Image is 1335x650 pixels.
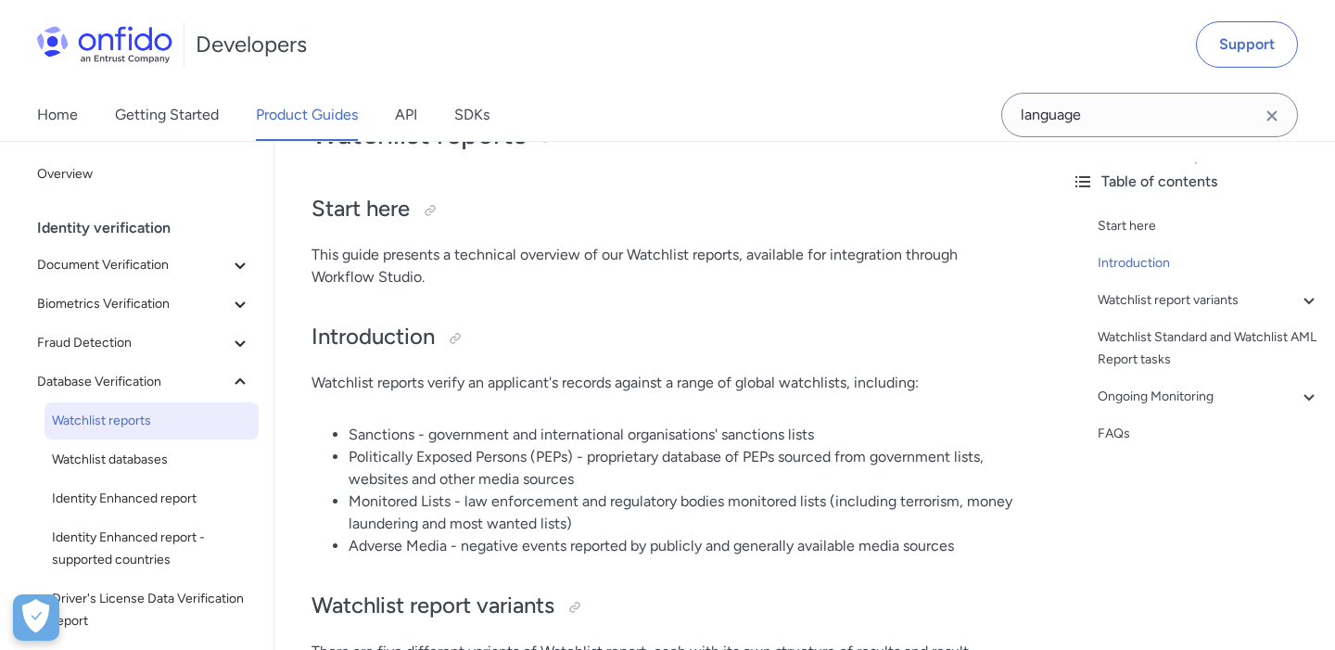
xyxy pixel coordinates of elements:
[1072,171,1320,193] div: Table of contents
[52,410,251,432] span: Watchlist reports
[1098,215,1320,237] a: Start here
[349,535,1020,557] li: Adverse Media - negative events reported by publicly and generally available media sources
[311,322,1020,353] h2: Introduction
[44,402,259,440] a: Watchlist reports
[13,594,59,641] div: Cookie Preferences
[256,89,358,141] a: Product Guides
[115,89,219,141] a: Getting Started
[30,247,259,284] button: Document Verification
[349,446,1020,491] li: Politically Exposed Persons (PEPs) - proprietary database of PEPs sourced from government lists, ...
[311,591,1020,622] h2: Watchlist report variants
[454,89,489,141] a: SDKs
[44,519,259,579] a: Identity Enhanced report - supported countries
[196,30,307,59] h1: Developers
[52,527,251,571] span: Identity Enhanced report - supported countries
[1001,93,1298,137] input: Onfido search input field
[30,363,259,401] button: Database Verification
[30,156,259,193] a: Overview
[44,580,259,640] a: Driver's License Data Verification report
[1098,423,1320,445] a: FAQs
[37,371,229,393] span: Database Verification
[37,210,266,247] div: Identity verification
[1098,289,1320,312] a: Watchlist report variants
[30,286,259,323] button: Biometrics Verification
[349,491,1020,535] li: Monitored Lists - law enforcement and regulatory bodies monitored lists (including terrorism, mon...
[1098,386,1320,408] a: Ongoing Monitoring
[311,244,1020,288] p: This guide presents a technical overview of our Watchlist reports, available for integration thro...
[1098,252,1320,274] a: Introduction
[1098,326,1320,371] a: Watchlist Standard and Watchlist AML Report tasks
[37,26,172,63] img: Onfido Logo
[13,594,59,641] button: Open Preferences
[1196,21,1298,68] a: Support
[44,441,259,478] a: Watchlist databases
[30,325,259,362] button: Fraud Detection
[44,480,259,517] a: Identity Enhanced report
[52,488,251,510] span: Identity Enhanced report
[1261,105,1283,127] svg: Clear search field button
[37,332,229,354] span: Fraud Detection
[37,89,78,141] a: Home
[311,194,1020,225] h2: Start here
[52,588,251,632] span: Driver's License Data Verification report
[349,424,1020,446] li: Sanctions - government and international organisations' sanctions lists
[37,163,251,185] span: Overview
[52,449,251,471] span: Watchlist databases
[37,254,229,276] span: Document Verification
[395,89,417,141] a: API
[311,372,1020,394] p: Watchlist reports verify an applicant's records against a range of global watchlists, including:
[37,293,229,315] span: Biometrics Verification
